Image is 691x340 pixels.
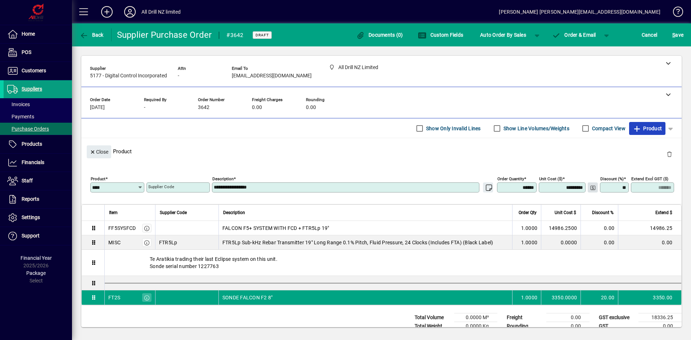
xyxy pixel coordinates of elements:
[4,98,72,110] a: Invoices
[633,123,662,134] span: Product
[105,250,681,276] div: Te Aratikia trading their last Eclipse system on this unit. Sonde serial number 1227763
[592,209,614,217] span: Discount %
[541,221,581,235] td: 14986.2500
[356,32,403,38] span: Documents (0)
[499,6,660,18] div: [PERSON_NAME] [PERSON_NAME][EMAIL_ADDRESS][DOMAIN_NAME]
[148,184,174,189] mat-label: Supplier Code
[425,125,481,132] label: Show Only Invalid Lines
[661,145,678,163] button: Delete
[223,209,245,217] span: Description
[118,5,141,18] button: Profile
[226,30,243,41] div: #3642
[141,6,181,18] div: All Drill NZ limited
[256,33,269,37] span: Draft
[672,32,675,38] span: S
[512,221,541,235] td: 1.0000
[541,235,581,250] td: 0.0000
[4,135,72,153] a: Products
[502,125,569,132] label: Show Line Volumes/Weights
[503,322,546,331] td: Rounding
[629,122,665,135] button: Product
[552,32,596,38] span: Order & Email
[212,176,234,181] mat-label: Description
[7,101,30,107] span: Invoices
[91,176,105,181] mat-label: Product
[454,313,497,322] td: 0.0000 M³
[85,148,113,155] app-page-header-button: Close
[581,235,618,250] td: 0.00
[411,322,454,331] td: Total Weight
[80,32,104,38] span: Back
[640,28,659,41] button: Cancel
[78,28,105,41] button: Back
[454,322,497,331] td: 0.0000 Kg
[546,322,590,331] td: 0.00
[416,28,465,41] button: Custom Fields
[548,28,600,41] button: Order & Email
[26,270,46,276] span: Package
[418,32,463,38] span: Custom Fields
[581,221,618,235] td: 0.00
[591,125,625,132] label: Compact View
[4,44,72,62] a: POS
[354,28,405,41] button: Documents (0)
[618,235,681,250] td: 0.00
[252,105,262,110] span: 0.00
[512,290,541,305] td: 1.0000
[90,73,167,79] span: 5177 - Digital Control Incorporated
[306,105,316,110] span: 0.00
[4,227,72,245] a: Support
[222,225,329,232] span: FALCON F5+ SYSTEM WITH FCD + FTR5Lp 19"
[541,290,581,305] td: 3350.0000
[600,176,624,181] mat-label: Discount (%)
[4,62,72,80] a: Customers
[655,209,672,217] span: Extend $
[22,31,35,37] span: Home
[477,28,530,41] button: Auto Order By Sales
[411,313,454,322] td: Total Volume
[160,209,187,217] span: Supplier Code
[661,151,678,157] app-page-header-button: Delete
[22,214,40,220] span: Settings
[108,294,120,301] div: FT2S
[555,209,576,217] span: Unit Cost $
[4,123,72,135] a: Purchase Orders
[519,209,537,217] span: Order Qty
[7,126,49,132] span: Purchase Orders
[87,145,111,158] button: Close
[222,239,493,246] span: FTR5Lp Sub-kHz Rebar Transmitter 19" Long Range 0.1% Pitch, Fluid Pressure, 24 Clocks (Includes F...
[631,176,668,181] mat-label: Extend excl GST ($)
[480,29,526,41] span: Auto Order By Sales
[21,255,52,261] span: Financial Year
[155,235,218,250] td: FTR5Lp
[618,290,681,305] td: 3350.00
[497,176,524,181] mat-label: Order Quantity
[4,172,72,190] a: Staff
[22,86,42,92] span: Suppliers
[595,313,638,322] td: GST exclusive
[232,73,312,79] span: [EMAIL_ADDRESS][DOMAIN_NAME]
[642,29,658,41] span: Cancel
[539,176,563,181] mat-label: Unit Cost ($)
[117,29,212,41] div: Supplier Purchase Order
[90,105,105,110] span: [DATE]
[109,209,118,217] span: Item
[672,29,683,41] span: ave
[22,233,40,239] span: Support
[95,5,118,18] button: Add
[4,110,72,123] a: Payments
[581,290,618,305] td: 20.00
[222,294,273,301] span: SONDE FALCON F2 8"
[144,105,145,110] span: -
[668,1,682,25] a: Knowledge Base
[503,313,546,322] td: Freight
[178,73,179,79] span: -
[22,196,39,202] span: Reports
[588,182,598,192] button: Change Price Levels
[638,322,682,331] td: 0.00
[638,313,682,322] td: 18336.25
[4,209,72,227] a: Settings
[670,28,685,41] button: Save
[7,114,34,119] span: Payments
[512,235,541,250] td: 1.0000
